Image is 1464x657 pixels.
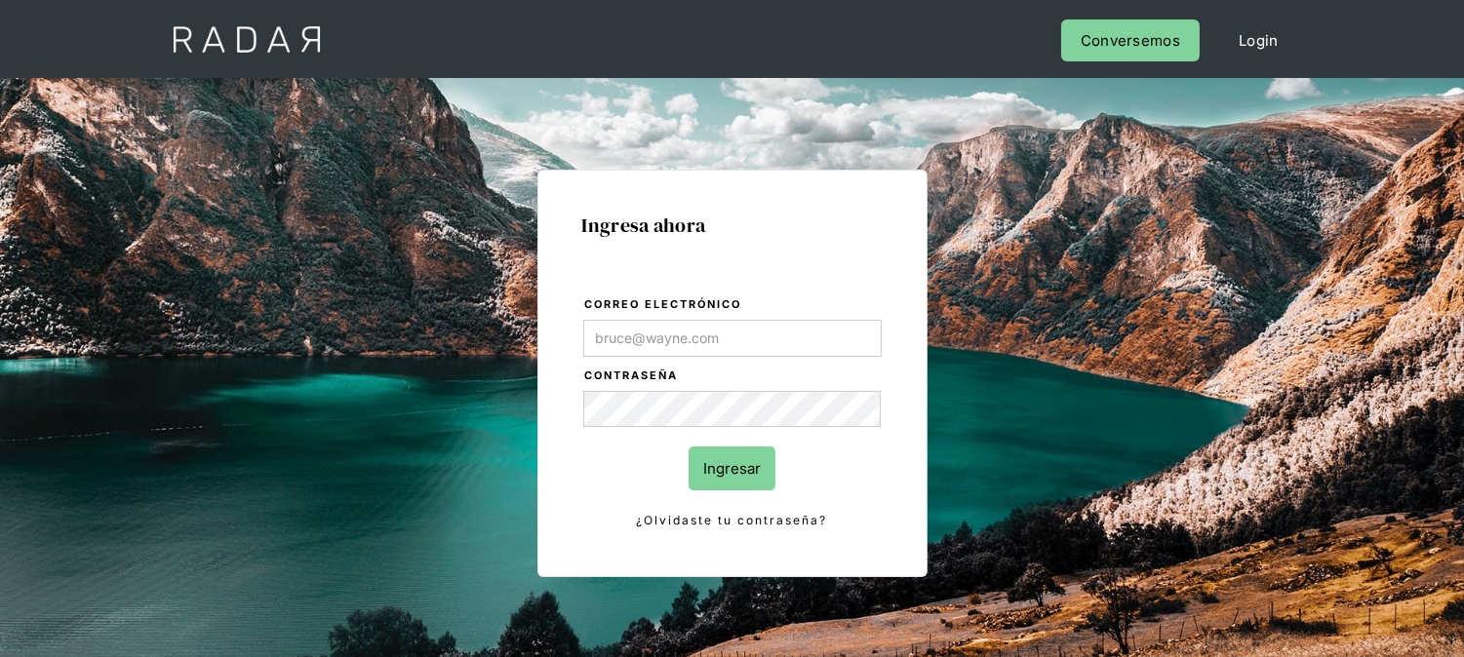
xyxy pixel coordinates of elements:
[1219,19,1298,61] a: Login
[585,367,882,386] label: Contraseña
[583,510,882,531] a: ¿Olvidaste tu contraseña?
[585,295,882,315] label: Correo electrónico
[583,320,882,357] input: bruce@wayne.com
[689,446,775,490] input: Ingresar
[582,214,883,236] h1: Ingresa ahora
[1061,19,1200,61] a: Conversemos
[582,294,883,532] form: Login Form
